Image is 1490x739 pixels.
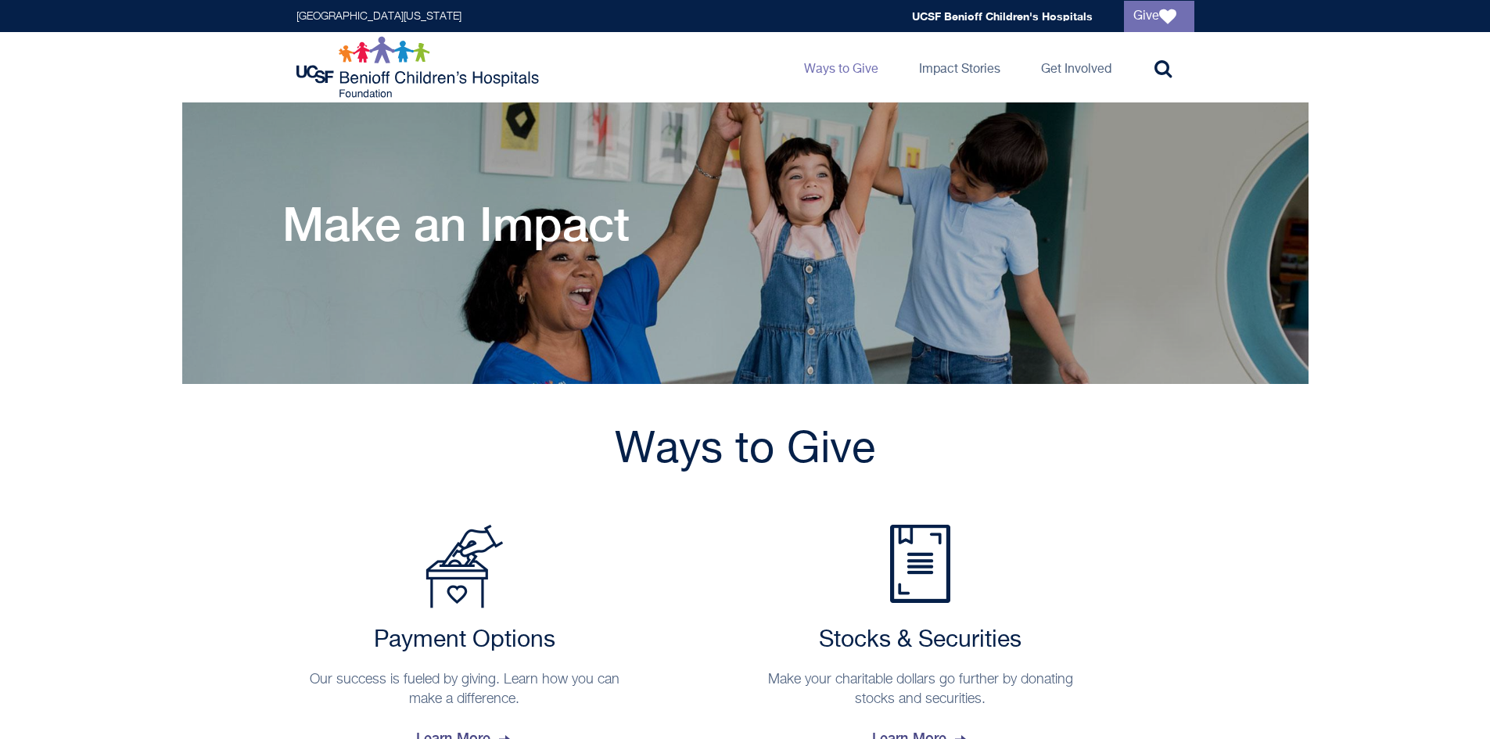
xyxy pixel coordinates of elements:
[792,32,891,102] a: Ways to Give
[304,626,625,655] h2: Payment Options
[760,670,1081,709] p: Make your charitable dollars go further by donating stocks and securities.
[282,196,630,251] h1: Make an Impact
[1029,32,1124,102] a: Get Involved
[1124,1,1194,32] a: Give
[907,32,1013,102] a: Impact Stories
[912,9,1093,23] a: UCSF Benioff Children's Hospitals
[296,423,1194,478] h1: Ways to Give
[304,670,625,709] p: Our success is fueled by giving. Learn how you can make a difference.
[296,36,543,99] img: Logo for UCSF Benioff Children's Hospitals Foundation
[425,525,504,608] img: Payment Options
[296,11,461,22] a: [GEOGRAPHIC_DATA][US_STATE]
[760,626,1081,655] h2: Stocks & Securities
[890,525,951,603] img: Stocks & Securities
